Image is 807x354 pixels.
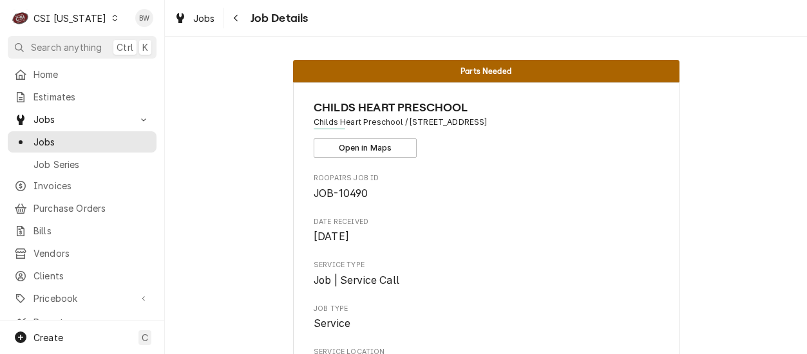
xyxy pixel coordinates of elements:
[8,154,157,175] a: Job Series
[8,109,157,130] a: Go to Jobs
[8,265,157,286] a: Clients
[8,243,157,264] a: Vendors
[314,316,658,331] span: Job Type
[314,173,658,183] span: Roopairs Job ID
[314,260,658,288] div: Service Type
[293,60,679,82] div: Status
[314,186,658,201] span: Roopairs Job ID
[33,113,131,126] span: Jobs
[8,36,157,59] button: Search anythingCtrlK
[226,8,247,28] button: Navigate back
[33,201,150,215] span: Purchase Orders
[12,9,30,27] div: CSI Kentucky's Avatar
[314,304,658,314] span: Job Type
[314,229,658,245] span: Date Received
[8,198,157,219] a: Purchase Orders
[33,158,150,171] span: Job Series
[33,90,150,104] span: Estimates
[33,269,150,283] span: Clients
[33,12,106,25] div: CSI [US_STATE]
[314,138,417,158] button: Open in Maps
[314,217,658,227] span: Date Received
[33,179,150,192] span: Invoices
[8,64,157,85] a: Home
[142,41,148,54] span: K
[193,12,215,25] span: Jobs
[135,9,153,27] div: BW
[31,41,102,54] span: Search anything
[8,131,157,153] a: Jobs
[314,99,658,158] div: Client Information
[247,10,309,27] span: Job Details
[33,292,131,305] span: Pricebook
[142,331,148,344] span: C
[314,230,349,243] span: [DATE]
[314,187,368,200] span: JOB-10490
[314,217,658,245] div: Date Received
[33,224,150,238] span: Bills
[314,274,399,286] span: Job | Service Call
[314,173,658,201] div: Roopairs Job ID
[314,99,658,116] span: Name
[8,288,157,309] a: Go to Pricebook
[117,41,133,54] span: Ctrl
[8,220,157,241] a: Bills
[8,312,157,333] a: Reports
[33,247,150,260] span: Vendors
[135,9,153,27] div: Brad Wicks's Avatar
[314,116,658,128] span: Address
[33,332,63,343] span: Create
[33,135,150,149] span: Jobs
[8,86,157,107] a: Estimates
[169,8,220,29] a: Jobs
[314,260,658,270] span: Service Type
[8,175,157,196] a: Invoices
[314,317,350,330] span: Service
[314,304,658,331] div: Job Type
[33,68,150,81] span: Home
[12,9,30,27] div: C
[33,315,150,329] span: Reports
[314,273,658,288] span: Service Type
[460,67,511,75] span: Parts Needed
